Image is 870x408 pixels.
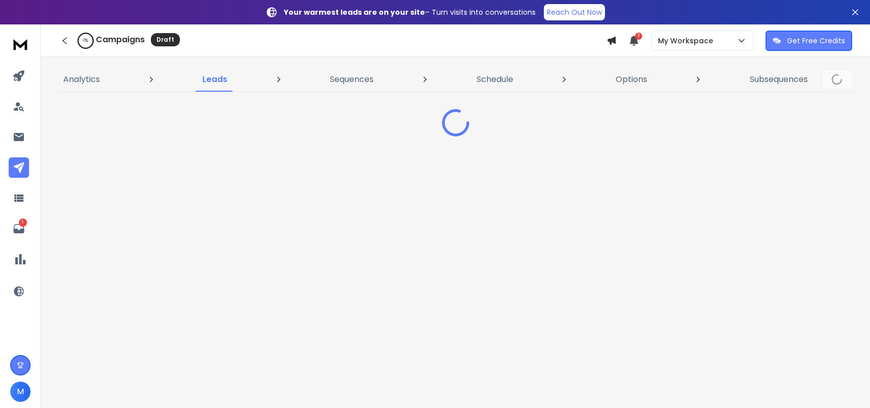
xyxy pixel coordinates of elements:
[766,31,852,51] button: Get Free Credits
[9,219,29,239] a: 1
[330,73,374,86] p: Sequences
[83,38,88,44] p: 0 %
[658,36,717,46] p: My Workspace
[787,36,845,46] p: Get Free Credits
[470,67,519,92] a: Schedule
[10,382,31,402] button: M
[744,67,814,92] a: Subsequences
[284,7,425,17] strong: Your warmest leads are on your site
[57,67,106,92] a: Analytics
[284,7,536,17] p: – Turn visits into conversations
[635,33,642,40] span: 1
[151,33,180,46] div: Draft
[477,73,513,86] p: Schedule
[324,67,380,92] a: Sequences
[616,73,647,86] p: Options
[610,67,653,92] a: Options
[96,34,145,46] h1: Campaigns
[544,4,605,20] a: Reach Out Now
[19,219,27,227] p: 1
[202,73,227,86] p: Leads
[10,35,31,53] img: logo
[196,67,233,92] a: Leads
[63,73,100,86] p: Analytics
[750,73,808,86] p: Subsequences
[547,7,602,17] p: Reach Out Now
